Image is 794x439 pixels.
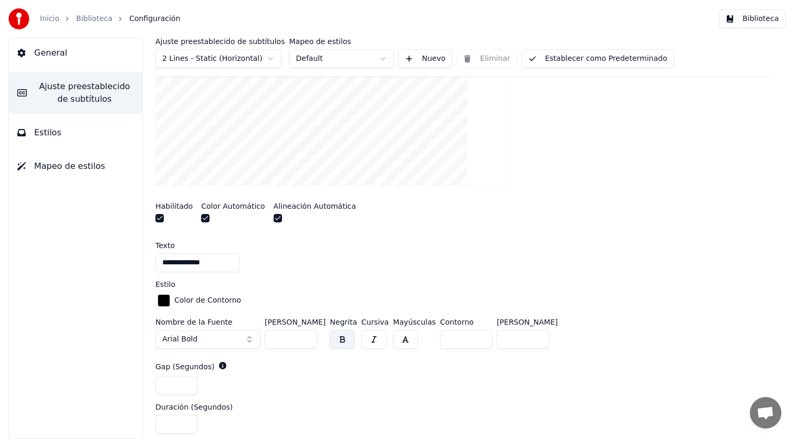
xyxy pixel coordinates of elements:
label: Mayúsculas [393,318,435,326]
label: Color Automático [201,202,265,210]
span: Arial Bold [162,334,197,345]
button: Nuevo [398,49,452,68]
label: Habilitado [155,202,193,210]
button: General [9,38,142,68]
button: Estilos [9,118,142,147]
label: Ajuste preestablecido de subtítulos [155,38,285,45]
span: Estilos [34,126,61,139]
label: Mapeo de estilos [289,38,394,45]
label: Duración (Segundos) [155,403,233,411]
span: Ajuste preestablecido de subtítulos [35,80,134,105]
label: Gap (Segundos) [155,363,215,370]
label: Alineación Automática [274,202,356,210]
a: Biblioteca [76,14,112,24]
label: Negrita [330,318,357,326]
img: youka [8,8,29,29]
label: Cursiva [361,318,389,326]
label: [PERSON_NAME] [265,318,326,326]
button: Establecer como Predeterminado [521,49,674,68]
button: Biblioteca [719,9,786,28]
div: Chat abierto [750,397,781,429]
span: Mapeo de estilos [34,160,105,173]
label: Nombre de la Fuente [155,318,260,326]
span: General [34,47,67,59]
label: [PERSON_NAME] [497,318,558,326]
span: Configuración [129,14,180,24]
button: Mapeo de estilos [9,152,142,181]
div: Color de Contorno [174,295,241,306]
label: Texto [155,242,175,249]
button: Ajuste preestablecido de subtítulos [9,72,142,114]
label: Contorno [440,318,493,326]
nav: breadcrumb [40,14,180,24]
a: Inicio [40,14,59,24]
label: Estilo [155,281,175,288]
button: Color de Contorno [155,292,243,309]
